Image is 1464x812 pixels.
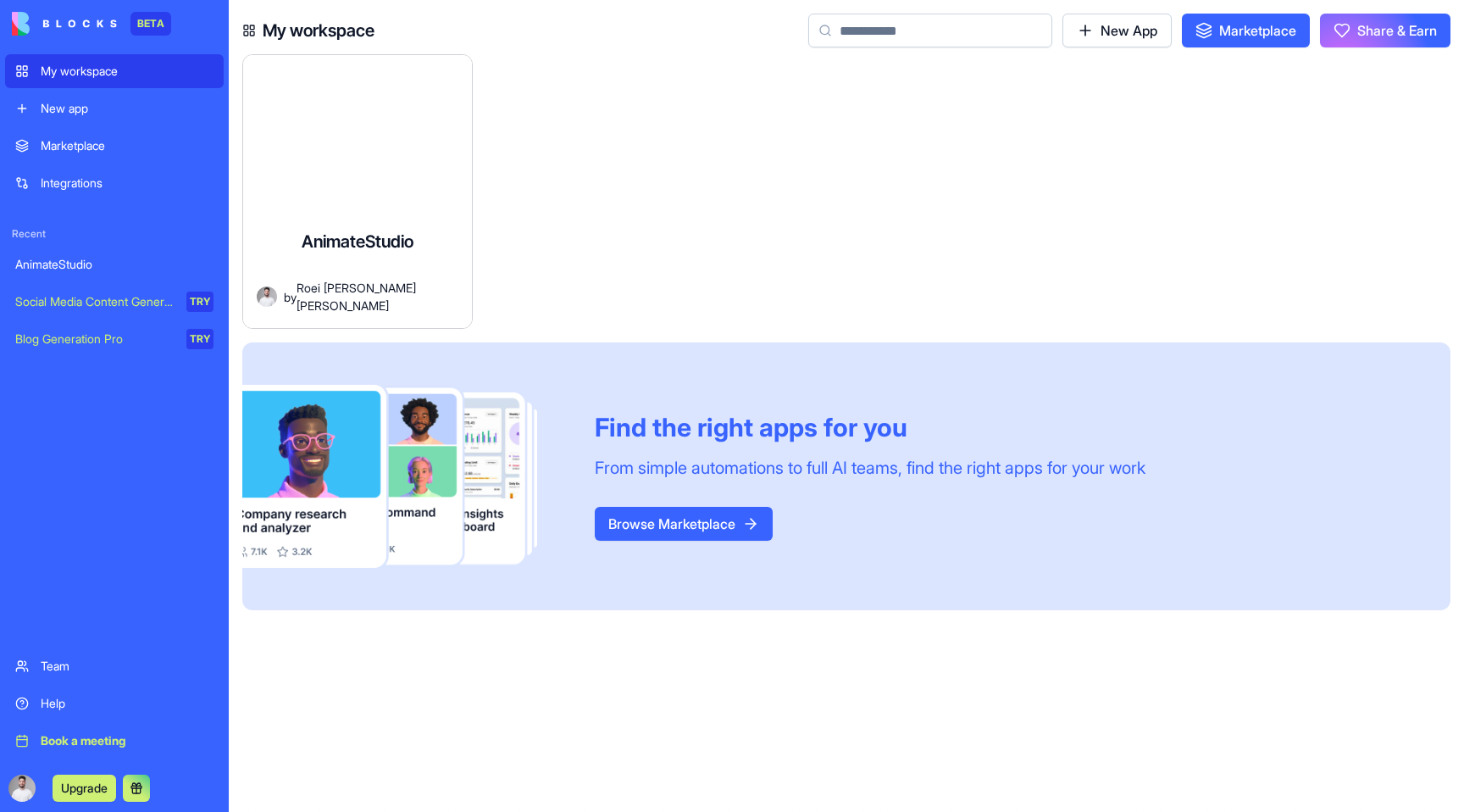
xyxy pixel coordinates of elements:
[12,12,171,36] a: BETA
[5,129,224,163] a: Marketplace
[595,515,773,532] a: Browse Marketplace
[130,12,171,36] div: BETA
[5,227,224,241] span: Recent
[15,256,213,273] div: AnimateStudio
[41,137,213,154] div: Marketplace
[15,331,175,348] div: Blog Generation Pro
[1182,14,1310,47] a: Marketplace
[186,292,213,312] div: TRY
[5,247,224,281] a: AnimateStudio
[263,19,374,42] h4: My workspace
[595,507,773,541] button: Browse Marketplace
[5,54,224,88] a: My workspace
[12,12,117,36] img: logo
[41,100,213,117] div: New app
[257,286,277,307] img: Avatar
[41,658,213,675] div: Team
[595,456,1145,480] div: From simple automations to full AI teams, find the right apps for your work
[297,279,458,314] span: Roei [PERSON_NAME] [PERSON_NAME]
[1320,14,1450,47] button: Share & Earn
[242,54,473,329] a: AnimateStudioAvatarbyRoei [PERSON_NAME] [PERSON_NAME]
[53,779,116,796] a: Upgrade
[186,329,213,349] div: TRY
[41,175,213,192] div: Integrations
[15,293,175,310] div: Social Media Content Generator
[53,775,116,802] button: Upgrade
[1062,14,1172,47] a: New App
[8,775,36,802] img: ACg8ocIqQBNK5J0DAB-blYXo9HHeBCA07cxAmrXF_4yCQSfYNqe09QhT=s96-c
[5,166,224,200] a: Integrations
[41,732,213,749] div: Book a meeting
[1357,20,1437,41] span: Share & Earn
[595,412,1145,442] div: Find the right apps for you
[41,63,213,80] div: My workspace
[41,695,213,712] div: Help
[5,92,224,125] a: New app
[5,724,224,758] a: Book a meeting
[284,288,293,306] span: by
[5,322,224,356] a: Blog Generation ProTRY
[302,230,413,253] h4: AnimateStudio
[5,285,224,319] a: Social Media Content GeneratorTRY
[5,649,224,683] a: Team
[5,687,224,720] a: Help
